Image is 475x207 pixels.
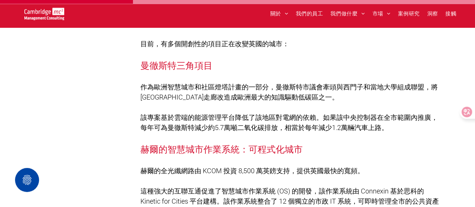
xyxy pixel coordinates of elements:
[442,8,460,20] a: 接觸
[266,8,292,20] a: 關於
[140,83,438,101] font: 作為歐洲智慧城市和社區燈塔計畫的一部分，曼徹斯特市議會牽頭與西門子和當地大學組成聯盟，將[GEOGRAPHIC_DATA]走廊改造成歐洲最大的知識驅動低碳區之一。
[327,8,369,20] a: 我們做什麼
[24,9,64,17] a: 您的業務轉型 | 劍橋管理諮詢
[140,113,438,131] font: 該專案基於雲端的能源管理平台降低了該地區對電網的依賴。如果該中央控制器在全市範圍內推廣，每年可為曼徹斯特減少約5.7萬噸二氧化碳排放，相當於每年減少1.2萬輛汽車上路。
[24,8,64,20] img: 前往首頁
[140,167,364,175] font: 赫爾的全光纖網路由 KCOM 投資 8,500 萬英鎊支持，提供英國最快的寬頻。
[394,8,424,20] a: 案例研究
[292,8,327,20] a: 我們的員工
[368,8,394,20] a: 市場
[140,40,289,48] font: 目前，有多個開創性的項目正在改變英國的城市：
[140,143,303,155] font: 赫爾的智慧城市作業系統：可程式化城市
[140,59,213,71] font: 曼徹斯特三角項目
[423,8,442,20] a: 洞察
